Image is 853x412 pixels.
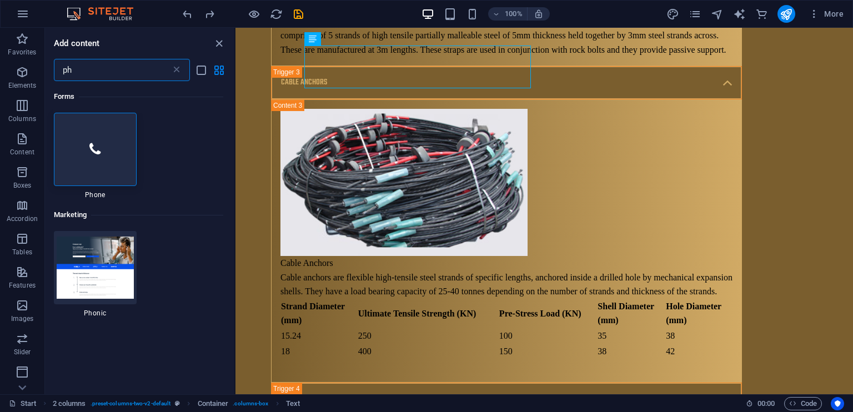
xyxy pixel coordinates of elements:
[269,7,283,21] button: reload
[54,309,137,318] span: Phonic
[10,148,34,157] p: Content
[91,397,171,410] span: . preset-columns-two-v2-default
[757,397,775,410] span: 00 00
[711,7,724,21] button: navigator
[194,63,208,77] button: list-view
[789,397,817,410] span: Code
[54,208,223,222] h6: Marketing
[212,37,225,50] button: close panel
[180,7,194,21] button: undo
[292,7,305,21] button: save
[733,7,746,21] button: text_generator
[181,8,194,21] i: Undo: Change the icon width (Ctrl+Z)
[203,7,216,21] button: redo
[8,114,36,123] p: Columns
[755,7,769,21] button: commerce
[54,113,137,199] div: Phone
[711,8,724,21] i: Navigator
[292,8,305,21] i: Save (Ctrl+S)
[14,348,31,356] p: Slider
[198,397,229,410] span: Click to select. Double-click to edit
[831,397,844,410] button: Usercentrics
[765,399,767,408] span: :
[175,400,180,406] i: This element is a customizable preset
[746,397,775,410] h6: Session time
[809,8,844,19] span: More
[666,8,679,21] i: Design (Ctrl+Alt+Y)
[8,48,36,57] p: Favorites
[8,81,37,90] p: Elements
[755,8,768,21] i: Commerce
[9,397,37,410] a: Click to cancel selection. Double-click to open Pages
[57,237,134,298] img: Screenshot_2019-06-19SitejetTemplate-BlankRedesign-Berlin7.png
[804,5,848,23] button: More
[784,397,822,410] button: Code
[777,5,795,23] button: publish
[54,90,223,103] h6: Forms
[54,190,137,199] span: Phone
[9,281,36,290] p: Features
[53,397,86,410] span: Click to select. Double-click to edit
[54,37,100,50] h6: Add content
[286,397,300,410] span: Click to select. Double-click to edit
[689,8,701,21] i: Pages (Ctrl+Alt+S)
[534,9,544,19] i: On resize automatically adjust zoom level to fit chosen device.
[233,397,268,410] span: . columns-box
[488,7,528,21] button: 100%
[12,248,32,257] p: Tables
[36,72,506,354] div: Content 3
[11,314,34,323] p: Images
[505,7,523,21] h6: 100%
[733,8,746,21] i: AI Writer
[13,181,32,190] p: Boxes
[689,7,702,21] button: pages
[64,7,147,21] img: Editor Logo
[666,7,680,21] button: design
[780,8,792,21] i: Publish
[212,63,225,77] button: grid-view
[7,214,38,223] p: Accordion
[54,59,171,81] input: Search
[54,231,137,318] div: Phonic
[203,8,216,21] i: Redo: Change the icon width (Ctrl+Y, ⌘+Y)
[53,397,300,410] nav: breadcrumb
